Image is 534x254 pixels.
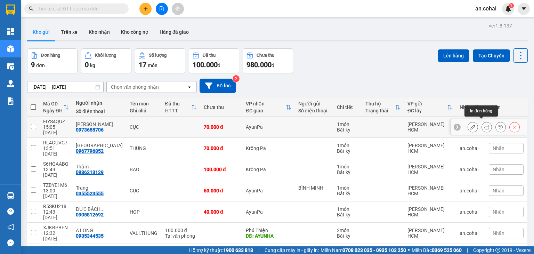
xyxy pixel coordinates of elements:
[31,61,35,69] span: 9
[6,5,15,15] img: logo-vxr
[148,63,157,68] span: món
[509,3,514,8] sup: 1
[156,3,168,15] button: file-add
[7,192,14,199] img: warehouse-icon
[43,140,69,145] div: RL4GUVC7
[27,48,78,73] button: Đơn hàng9đơn
[246,124,291,130] div: AyunPa
[135,48,185,73] button: Số lượng17món
[233,75,240,82] sup: 2
[337,185,358,191] div: 1 món
[7,28,14,35] img: dashboard-icon
[467,246,468,254] span: |
[189,246,253,254] span: Hỗ trợ kỹ thuật:
[204,145,239,151] div: 70.000 đ
[489,104,524,110] div: Nhãn
[43,188,69,199] div: 13:09 [DATE]
[432,247,462,253] strong: 0369 525 060
[518,3,530,15] button: caret-down
[246,167,291,172] div: Krông Pa
[27,81,103,93] input: Select a date range.
[76,233,104,239] div: 0935344535
[495,248,500,253] span: copyright
[81,48,131,73] button: Khối lượng0kg
[76,121,123,127] div: Tư Hùng
[139,61,146,69] span: 17
[27,24,55,40] button: Kho gửi
[362,98,404,117] th: Toggle SortBy
[43,167,69,178] div: 13:49 [DATE]
[505,6,511,12] img: icon-new-feature
[246,145,291,151] div: Krông Pa
[493,230,504,236] span: Nhãn
[43,225,69,230] div: XJKBPBFN
[460,104,482,110] div: Nhân viên
[130,108,158,113] div: Ghi chú
[407,185,453,196] div: [PERSON_NAME] HCM
[460,167,482,172] div: an.cohai
[204,209,239,215] div: 40.000 đ
[438,49,469,62] button: Lên hàng
[337,104,358,110] div: Chi tiết
[43,119,69,124] div: FIYS4QUZ
[165,101,191,106] div: Đã thu
[175,6,180,11] span: aim
[95,53,116,58] div: Khối lượng
[460,188,482,193] div: an.cohai
[7,224,14,230] span: notification
[76,127,104,133] div: 0973655706
[130,230,158,236] div: VALI.THUNG
[7,208,14,215] span: question-circle
[243,48,293,73] button: Chưa thu980.000đ
[43,246,69,252] div: 5RP3HDRQ
[130,167,158,172] div: BAO
[76,100,123,106] div: Người nhận
[100,206,105,212] span: ...
[493,145,504,151] span: Nhãn
[203,53,216,58] div: Đã thu
[43,209,69,220] div: 12:43 [DATE]
[258,246,259,254] span: |
[130,145,158,151] div: THUNG
[204,167,239,172] div: 100.000 đ
[165,228,197,233] div: 100.000 đ
[193,61,218,69] span: 100.000
[493,167,504,172] span: Nhãn
[83,24,115,40] button: Kho nhận
[204,104,239,110] div: Chưa thu
[43,161,69,167] div: S6HQAABQ
[246,101,286,106] div: VP nhận
[130,124,158,130] div: CỤC
[43,145,69,157] div: 13:51 [DATE]
[337,212,358,217] div: Bất kỳ
[40,98,72,117] th: Toggle SortBy
[321,246,406,254] span: Miền Nam
[337,228,358,233] div: 2 món
[404,98,456,117] th: Toggle SortBy
[76,148,104,154] div: 0967796852
[149,53,167,58] div: Số lượng
[76,164,123,169] div: Thắm
[246,228,291,233] div: Phú Thiện
[337,206,358,212] div: 1 món
[337,169,358,175] div: Bất kỳ
[407,228,453,239] div: [PERSON_NAME] HCM
[464,105,498,117] div: In đơn hàng
[246,233,291,239] div: DĐ: AYUNHA
[143,6,148,11] span: plus
[246,209,291,215] div: AyunPa
[489,22,512,30] div: ver 1.8.137
[76,206,123,212] div: ĐỨC BÁCH KHOA
[408,249,410,252] span: ⚪️
[298,108,330,113] div: Số điện thoại
[407,121,453,133] div: [PERSON_NAME] HCM
[36,63,45,68] span: đơn
[468,122,478,132] div: Sửa đơn hàng
[407,101,447,106] div: VP gửi
[521,6,527,12] span: caret-down
[7,45,14,53] img: warehouse-icon
[218,63,220,68] span: đ
[76,212,104,217] div: 0905812692
[43,230,69,241] div: 12:32 [DATE]
[242,98,295,117] th: Toggle SortBy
